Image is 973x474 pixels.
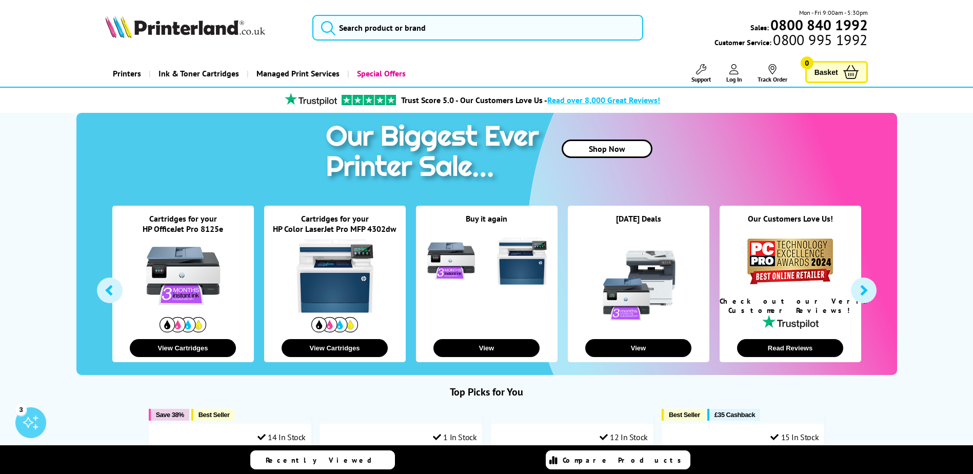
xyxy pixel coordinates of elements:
a: Basket 0 [805,61,868,83]
button: Best Seller [191,409,235,421]
a: Printers [105,61,149,87]
a: Managed Print Services [247,61,347,87]
a: HP Color LaserJet Pro MFP 4302dw [273,224,396,234]
img: Printerland Logo [105,15,265,38]
img: trustpilot rating [342,95,396,105]
a: Shop Now [562,140,652,158]
a: Ink & Toner Cartridges [149,61,247,87]
span: Save 38% [156,411,184,419]
span: Mon - Fri 9:00am - 5:30pm [799,8,868,17]
span: Sales: [750,23,769,32]
a: 0800 840 1992 [769,20,868,30]
div: Cartridges for your [112,213,254,224]
b: 0800 840 1992 [770,15,868,34]
div: Our Customers Love Us! [720,213,861,236]
span: Basket [815,65,838,79]
a: Trust Score 5.0 - Our Customers Love Us -Read over 8,000 Great Reviews! [401,95,660,105]
a: Log In [726,64,742,83]
div: 3 [15,404,27,415]
a: Compare Products [546,450,690,469]
div: 15 In Stock [770,432,819,442]
button: £35 Cashback [707,409,760,421]
div: Check out our Verified Customer Reviews! [720,297,861,315]
span: Read over 8,000 Great Reviews! [547,95,660,105]
button: View Cartridges [282,339,388,357]
button: Read Reviews [737,339,843,357]
span: Log In [726,75,742,83]
a: Buy it again [466,213,507,224]
a: Special Offers [347,61,413,87]
img: trustpilot rating [280,93,342,106]
span: Recently Viewed [266,456,382,465]
a: Recently Viewed [250,450,395,469]
a: HP OfficeJet Pro 8125e [143,224,223,234]
a: Track Order [758,64,787,83]
span: 0 [801,56,813,69]
div: [DATE] Deals [568,213,709,236]
span: Best Seller [198,411,230,419]
img: printer sale [321,113,549,193]
span: 0800 995 1992 [771,35,867,45]
div: 14 In Stock [257,432,306,442]
div: Cartridges for your [264,213,406,224]
span: Customer Service: [714,35,867,47]
div: 1 In Stock [433,432,477,442]
span: £35 Cashback [714,411,755,419]
div: 12 In Stock [600,432,648,442]
button: View Cartridges [130,339,236,357]
button: Best Seller [662,409,705,421]
button: View [433,339,540,357]
a: Printerland Logo [105,15,300,40]
button: Save 38% [149,409,189,421]
span: Compare Products [563,456,687,465]
span: Support [691,75,711,83]
a: Support [691,64,711,83]
span: Ink & Toner Cartridges [158,61,239,87]
button: View [585,339,691,357]
span: Best Seller [669,411,700,419]
input: Search product or brand [312,15,643,41]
